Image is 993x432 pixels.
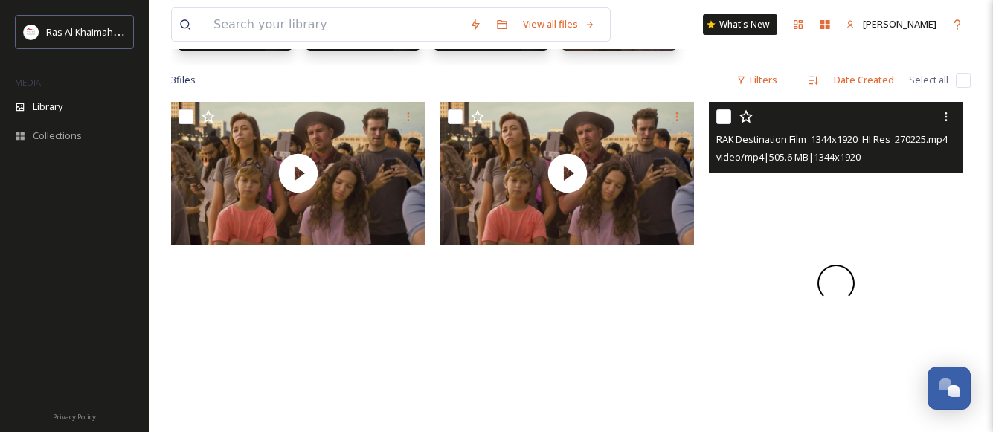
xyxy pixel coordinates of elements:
[729,65,785,94] div: Filters
[838,10,944,39] a: [PERSON_NAME]
[206,8,462,41] input: Search your library
[171,102,425,245] img: thumbnail
[33,129,82,143] span: Collections
[716,132,948,146] span: RAK Destination Film_1344x1920_HI Res_270225.mp4
[33,100,62,114] span: Library
[863,17,936,30] span: [PERSON_NAME]
[515,10,602,39] a: View all files
[24,25,39,39] img: Logo_RAKTDA_RGB-01.png
[928,367,971,410] button: Open Chat
[716,150,861,164] span: video/mp4 | 505.6 MB | 1344 x 1920
[53,407,96,425] a: Privacy Policy
[703,14,777,35] a: What's New
[53,412,96,422] span: Privacy Policy
[909,73,948,87] span: Select all
[46,25,257,39] span: Ras Al Khaimah Tourism Development Authority
[440,102,695,245] img: thumbnail
[826,65,902,94] div: Date Created
[15,77,41,88] span: MEDIA
[171,73,196,87] span: 3 file s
